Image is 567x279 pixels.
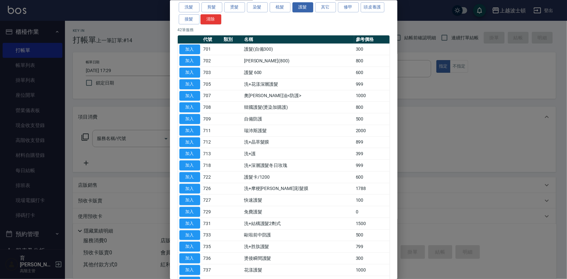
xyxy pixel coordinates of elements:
td: 737 [202,264,222,276]
button: 加入 [179,56,200,66]
th: 名稱 [242,35,354,44]
button: 加入 [179,207,200,217]
td: 705 [202,78,222,90]
td: 1000 [354,264,390,276]
td: 快速護髮 [242,194,354,206]
td: 713 [202,148,222,159]
td: 洗+花漾深層護髮 [242,78,354,90]
td: 800 [354,101,390,113]
td: 800 [354,55,390,67]
td: 712 [202,136,222,148]
button: 清除 [200,14,221,24]
td: 726 [202,183,222,195]
button: 其它 [315,2,336,12]
button: 梳髮 [270,2,290,12]
button: 加入 [179,265,200,275]
td: 洗+晶萃髮膜 [242,136,354,148]
button: 加入 [179,102,200,112]
button: 加入 [179,253,200,263]
td: 護髮卡/1200 [242,171,354,183]
button: 加入 [179,218,200,228]
button: 護髮 [292,2,313,12]
td: 703 [202,67,222,78]
td: 707 [202,90,222,102]
td: 500 [354,113,390,125]
button: 頭皮養護 [361,2,385,12]
button: 染髮 [247,2,268,12]
td: 701 [202,44,222,55]
button: 加入 [179,125,200,135]
td: 708 [202,101,222,113]
td: 洗+胜肽護髮 [242,241,354,252]
button: 修甲 [338,2,359,12]
button: 加入 [179,242,200,252]
td: 2000 [354,125,390,136]
td: 718 [202,159,222,171]
td: 600 [354,171,390,183]
button: 燙髮 [224,2,245,12]
td: 999 [354,78,390,90]
td: 韓國護髮(燙染加購護) [242,101,354,113]
td: 736 [202,252,222,264]
td: 711 [202,125,222,136]
th: 參考價格 [354,35,390,44]
td: 自備防護 [242,113,354,125]
button: 加入 [179,195,200,205]
button: 加入 [179,230,200,240]
td: 護髮(自備300) [242,44,354,55]
td: 999 [354,159,390,171]
td: 399 [354,148,390,159]
td: [PERSON_NAME](800) [242,55,354,67]
td: 免費護髮 [242,206,354,218]
button: 加入 [179,91,200,101]
button: 剪髮 [201,2,222,12]
th: 類別 [222,35,242,44]
td: 洗+摩梗[PERSON_NAME]彩髮膜 [242,183,354,195]
td: 702 [202,55,222,67]
td: 奧[PERSON_NAME]油<防護> [242,90,354,102]
button: 接髮 [179,14,200,24]
td: 1788 [354,183,390,195]
button: 加入 [179,160,200,171]
td: 899 [354,136,390,148]
button: 加入 [179,184,200,194]
td: 735 [202,241,222,252]
td: 733 [202,229,222,241]
td: 731 [202,218,222,229]
button: 洗髮 [179,2,200,12]
td: 洗+結構護髮2劑式 [242,218,354,229]
td: 洗+護 [242,148,354,159]
td: 燙後瞬間護髮 [242,252,354,264]
td: 0 [354,206,390,218]
button: 加入 [179,114,200,124]
td: 799 [354,241,390,252]
button: 加入 [179,149,200,159]
td: 300 [354,252,390,264]
td: 709 [202,113,222,125]
td: 1000 [354,90,390,102]
td: 100 [354,194,390,206]
td: 500 [354,229,390,241]
button: 加入 [179,137,200,147]
p: 42 筆服務 [178,27,390,32]
button: 加入 [179,79,200,89]
td: 300 [354,44,390,55]
td: 歐啦前中防護 [242,229,354,241]
td: 1500 [354,218,390,229]
td: 瑞沛斯護髮 [242,125,354,136]
button: 加入 [179,44,200,54]
td: 727 [202,194,222,206]
td: 護髮 600 [242,67,354,78]
td: 洗+深層護髮冬日玫瑰 [242,159,354,171]
td: 花漾護髮 [242,264,354,276]
td: 729 [202,206,222,218]
td: 600 [354,67,390,78]
td: 722 [202,171,222,183]
th: 代號 [202,35,222,44]
button: 加入 [179,68,200,78]
button: 加入 [179,172,200,182]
